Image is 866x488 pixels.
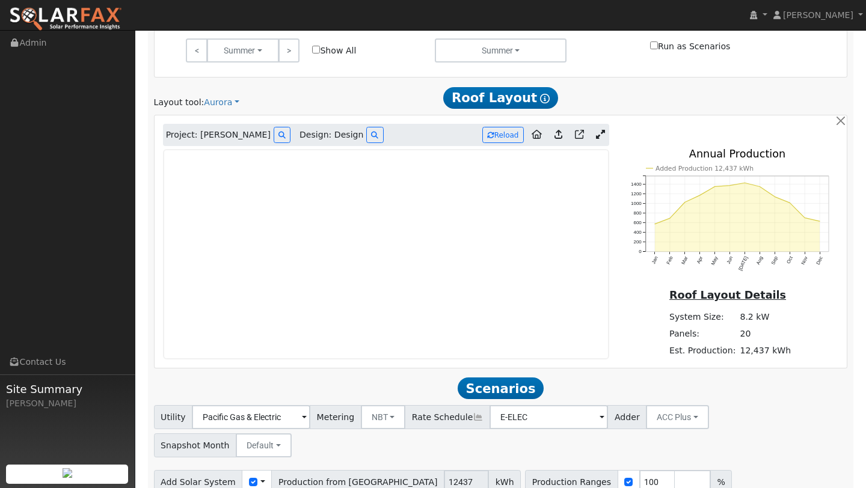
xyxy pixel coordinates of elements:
text: Jan [651,256,659,266]
input: Run as Scenarios [650,41,658,49]
i: Show Help [540,94,550,103]
text: 400 [633,230,642,236]
button: Reload [482,127,524,143]
input: Select a Rate Schedule [490,405,608,429]
text: 0 [639,249,642,255]
td: 8.2 kW [738,308,793,325]
text: Sep [770,255,779,266]
input: Show All [312,46,320,53]
circle: onclick="" [804,217,806,219]
span: Metering [310,405,361,429]
span: Rate Schedule [405,405,490,429]
a: Open in Aurora [570,126,589,145]
circle: onclick="" [669,218,671,219]
a: Aurora [204,96,239,109]
td: System Size: [668,308,738,325]
circle: onclick="" [789,202,791,204]
text: Jun [726,256,734,266]
text: Oct [786,255,794,265]
text: 1200 [631,191,642,197]
span: Snapshot Month [154,433,237,457]
button: Summer [435,38,567,63]
circle: onclick="" [744,182,746,184]
a: Upload consumption to Aurora project [550,126,567,145]
circle: onclick="" [819,221,821,222]
button: Default [236,433,292,457]
label: Show All [312,44,356,57]
a: > [278,38,299,63]
circle: onclick="" [714,186,716,188]
circle: onclick="" [774,196,776,198]
span: Layout tool: [154,97,204,107]
button: ACC Plus [646,405,709,429]
td: 12,437 kWh [738,342,793,359]
text: Feb [666,255,674,266]
text: May [710,256,719,267]
div: [PERSON_NAME] [6,397,129,410]
text: Mar [681,255,689,266]
u: Roof Layout Details [669,289,786,301]
button: Summer [207,38,279,63]
text: Added Production 12,437 kWh [656,165,754,172]
span: Site Summary [6,381,129,397]
text: [DATE] [738,256,749,272]
text: 1400 [631,181,642,187]
text: 800 [633,210,642,216]
img: SolarFax [9,7,122,32]
a: Aurora to Home [527,126,547,145]
circle: onclick="" [759,186,761,188]
a: Expand Aurora window [592,126,609,144]
text: Annual Production [689,148,786,160]
text: Dec [815,256,824,266]
span: Adder [607,405,646,429]
circle: onclick="" [684,201,686,203]
label: Run as Scenarios [650,40,730,53]
span: [PERSON_NAME] [783,10,853,20]
text: Apr [696,255,704,264]
span: Utility [154,405,193,429]
text: Nov [800,256,809,266]
circle: onclick="" [654,223,656,225]
a: < [186,38,207,63]
text: 200 [633,240,642,245]
td: 20 [738,325,793,342]
input: Select a Utility [192,405,310,429]
text: 600 [633,221,642,226]
span: Scenarios [458,377,544,399]
text: Aug [755,256,764,266]
img: retrieve [63,468,72,478]
span: Design: Design [299,129,363,141]
circle: onclick="" [699,195,701,197]
span: Roof Layout [443,87,558,109]
text: 1000 [631,201,642,206]
button: NBT [361,405,406,429]
span: Project: [PERSON_NAME] [166,129,271,141]
td: Panels: [668,325,738,342]
circle: onclick="" [729,185,731,186]
td: Est. Production: [668,342,738,359]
